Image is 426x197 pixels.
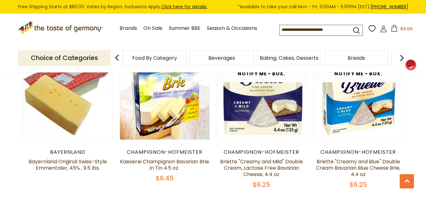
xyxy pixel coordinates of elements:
[120,158,209,172] a: Kaeserei Champignon Bavarian Brie in Tin 4.5 oz.
[316,158,400,178] a: Briette "Creamy and Blue" Double Cream Bavarian Blue Cheese Brie, 4.4 oz
[23,149,113,155] div: Bayernland
[260,56,318,60] a: Baking, Cakes, Desserts
[120,149,210,155] div: Champignon-Hofmeister
[18,3,408,10] div: Free Shipping Starts at $80.00. Varies by Region. Exclusions Apply.
[120,24,137,33] a: Brands
[216,149,307,155] div: Champignon-Hofmeister
[396,51,408,64] img: next arrow
[313,50,403,139] img: Briette "Creamy and Blue" Double Cream Bavarian Blue Cheese Brie, 4.4 oz
[120,50,210,139] img: Kaeserei Champignon Bavarian Brie in Tin 4.5 oz.
[169,24,200,33] a: Summer BBE
[388,25,415,34] button: $0.00
[23,50,113,139] img: Bayernland Original Swiss-Style Emmentaler, 45% , 9.5 lbs.
[370,3,408,10] a: [PHONE_NUMBER]
[313,149,403,155] div: Champignon-Hofmeister
[348,56,365,60] a: Breads
[111,51,123,64] img: previous arrow
[217,50,306,139] img: Briette "Creamy and Mild" Double Cream, Lactose Free Bavarian Cheese, 4.4 oz
[238,3,408,10] span: *Available to take your call Mon - Fri, 9:00AM - 5:00PM (EST).
[350,180,367,189] span: $6.25
[253,180,270,189] span: $6.25
[207,24,257,33] a: Season & Occasions
[220,158,303,178] a: Briette "Creamy and Mild" Double Cream, Lactose Free Bavarian Cheese, 4.4 oz
[400,26,413,32] span: $0.00
[132,56,177,60] a: Food By Category
[156,174,174,183] span: $6.45
[29,158,107,172] a: Bayernland Original Swiss-Style Emmentaler, 45% , 9.5 lbs.
[208,56,235,60] a: Beverages
[18,50,111,66] p: Choice of Categories
[161,3,207,10] a: Click here for details.
[143,24,162,33] a: On Sale
[405,59,416,71] img: o1IwAAAABJRU5ErkJggg==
